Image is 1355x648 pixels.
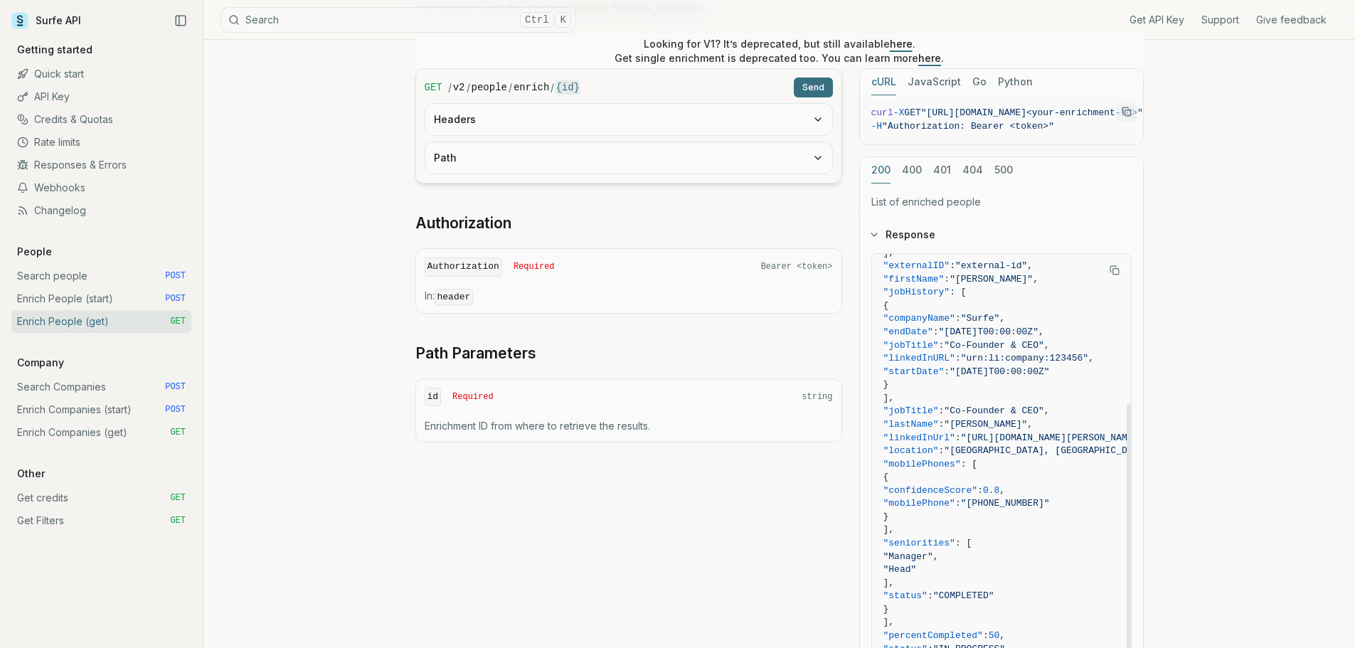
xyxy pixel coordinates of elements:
[170,515,186,526] span: GET
[883,260,950,271] span: "externalID"
[170,316,186,327] span: GET
[939,419,945,430] span: :
[165,381,186,393] span: POST
[514,80,549,95] code: enrich
[425,289,833,304] p: In:
[11,154,191,176] a: Responses & Errors
[955,432,961,443] span: :
[871,157,891,184] button: 200
[918,52,941,64] a: here
[11,376,191,398] a: Search Companies POST
[556,12,571,28] kbd: K
[11,10,81,31] a: Surfe API
[425,257,502,277] code: Authorization
[961,313,1000,324] span: "Surfe"
[961,498,1050,509] span: "[PHONE_NUMBER]"
[860,216,1143,253] button: Response
[11,199,191,222] a: Changelog
[961,459,977,469] span: : [
[883,340,939,351] span: "jobTitle"
[977,485,983,496] span: :
[165,293,186,304] span: POST
[1044,405,1050,416] span: ,
[950,260,955,271] span: :
[944,445,1154,456] span: "[GEOGRAPHIC_DATA], [GEOGRAPHIC_DATA]"
[11,467,51,481] p: Other
[883,366,945,377] span: "startDate"
[11,108,191,131] a: Credits & Quotas
[883,485,978,496] span: "confidenceScore"
[933,157,951,184] button: 401
[1027,419,1033,430] span: ,
[509,80,512,95] span: /
[435,289,474,305] code: header
[933,551,939,562] span: ,
[165,270,186,282] span: POST
[883,326,933,337] span: "endDate"
[928,590,933,601] span: :
[11,85,191,108] a: API Key
[972,69,987,95] button: Go
[955,260,1027,271] span: "external-id"
[883,524,895,535] span: ],
[989,630,1000,641] span: 50
[999,485,1005,496] span: ,
[11,310,191,333] a: Enrich People (get) GET
[883,313,955,324] span: "companyName"
[999,630,1005,641] span: ,
[883,630,983,641] span: "percentCompleted"
[1044,340,1050,351] span: ,
[1104,260,1125,281] button: Copy Text
[939,326,1038,337] span: "[DATE]T00:00:00Z"
[883,551,933,562] span: "Manager"
[551,80,554,95] span: /
[1088,353,1094,363] span: ,
[453,80,465,95] code: v2
[883,472,889,482] span: {
[883,405,939,416] span: "jobTitle"
[871,107,893,118] span: curl
[944,366,950,377] span: :
[1027,260,1033,271] span: ,
[955,498,961,509] span: :
[220,7,576,33] button: SearchCtrlK
[983,485,999,496] span: 0.8
[11,509,191,532] a: Get Filters GET
[794,78,833,97] button: Send
[883,379,889,390] span: }
[415,344,536,363] a: Path Parameters
[994,157,1013,184] button: 500
[425,142,832,174] button: Path
[514,261,555,272] span: Required
[452,391,494,403] span: Required
[893,107,905,118] span: -X
[11,63,191,85] a: Quick start
[1116,101,1137,122] button: Copy Text
[520,12,554,28] kbd: Ctrl
[871,195,1132,209] p: List of enriched people
[883,578,895,588] span: ],
[950,274,1033,285] span: "[PERSON_NAME]"
[425,104,832,135] button: Headers
[761,261,833,272] span: Bearer <token>
[933,326,939,337] span: :
[883,248,895,258] span: ],
[1201,13,1239,27] a: Support
[999,313,1005,324] span: ,
[933,590,994,601] span: "COMPLETED"
[425,388,442,407] code: id
[425,419,833,433] p: Enrichment ID from where to retrieve the results.
[883,604,889,615] span: }
[170,10,191,31] button: Collapse Sidebar
[883,393,895,403] span: ],
[955,353,961,363] span: :
[983,630,989,641] span: :
[11,131,191,154] a: Rate limits
[883,353,955,363] span: "linkedInURL"
[472,80,507,95] code: people
[961,353,1088,363] span: "urn:li:company:123456"
[871,121,883,132] span: -H
[961,432,1144,443] span: "[URL][DOMAIN_NAME][PERSON_NAME]"
[939,405,945,416] span: :
[11,287,191,310] a: Enrich People (start) POST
